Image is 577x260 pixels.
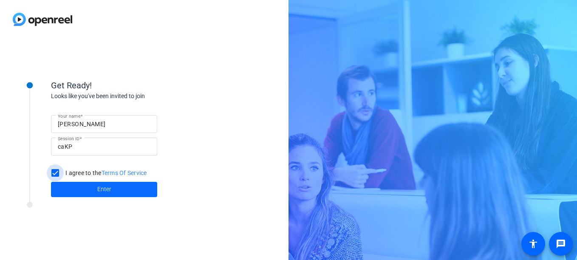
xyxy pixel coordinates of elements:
a: Terms Of Service [102,170,147,176]
mat-label: Your name [58,113,80,119]
button: Enter [51,182,157,197]
mat-label: Session ID [58,136,79,141]
div: Get Ready! [51,79,221,92]
div: Looks like you've been invited to join [51,92,221,101]
mat-icon: accessibility [528,239,538,249]
mat-icon: message [556,239,566,249]
span: Enter [97,185,111,194]
label: I agree to the [64,169,147,177]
